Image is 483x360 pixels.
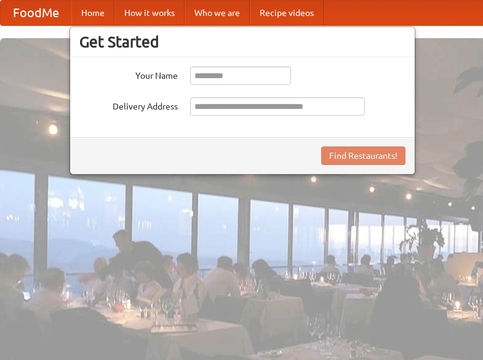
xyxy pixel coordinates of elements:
[79,97,178,113] label: Delivery Address
[71,1,114,25] a: Home
[79,66,178,82] label: Your Name
[1,1,71,25] a: FoodMe
[321,146,405,165] button: Find Restaurants!
[185,1,250,25] a: Who we are
[79,33,405,51] h3: Get Started
[250,1,324,25] a: Recipe videos
[114,1,185,25] a: How it works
